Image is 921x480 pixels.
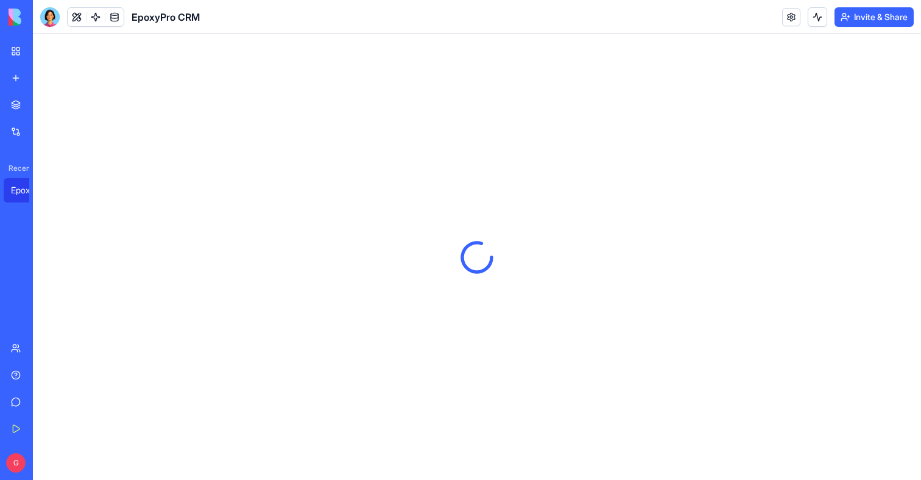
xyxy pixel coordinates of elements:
button: Invite & Share [835,7,914,27]
span: Recent [4,163,29,173]
a: EpoxyPro CRM [4,178,52,202]
img: logo [9,9,84,26]
div: EpoxyPro CRM [11,184,45,196]
span: EpoxyPro CRM [132,10,200,24]
span: G [6,453,26,473]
